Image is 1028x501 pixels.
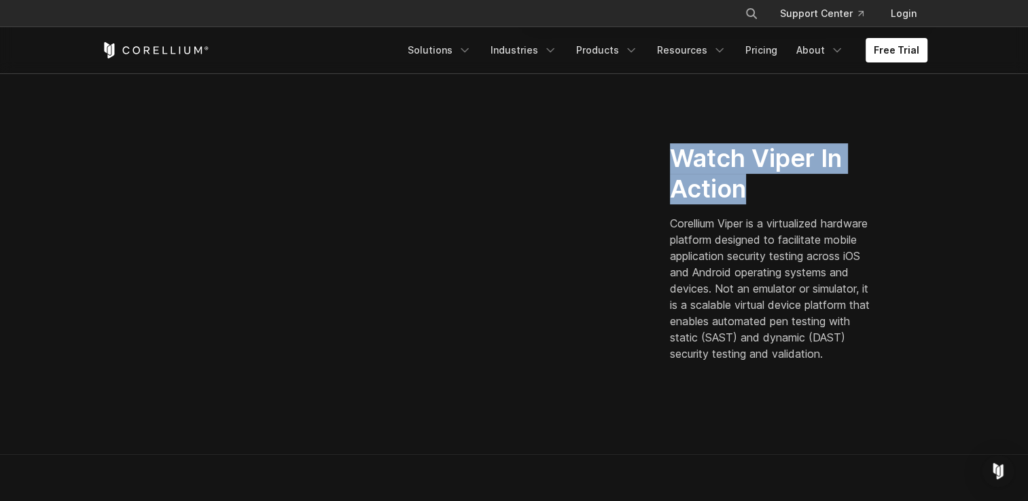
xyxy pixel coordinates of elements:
[670,215,876,362] p: Corellium Viper is a virtualized hardware platform designed to facilitate mobile application secu...
[649,38,734,62] a: Resources
[400,38,927,62] div: Navigation Menu
[670,143,876,204] h2: Watch Viper In Action
[400,38,480,62] a: Solutions
[769,1,874,26] a: Support Center
[788,38,852,62] a: About
[739,1,764,26] button: Search
[482,38,565,62] a: Industries
[880,1,927,26] a: Login
[728,1,927,26] div: Navigation Menu
[101,42,209,58] a: Corellium Home
[982,455,1014,487] div: Open Intercom Messenger
[866,38,927,62] a: Free Trial
[737,38,785,62] a: Pricing
[568,38,646,62] a: Products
